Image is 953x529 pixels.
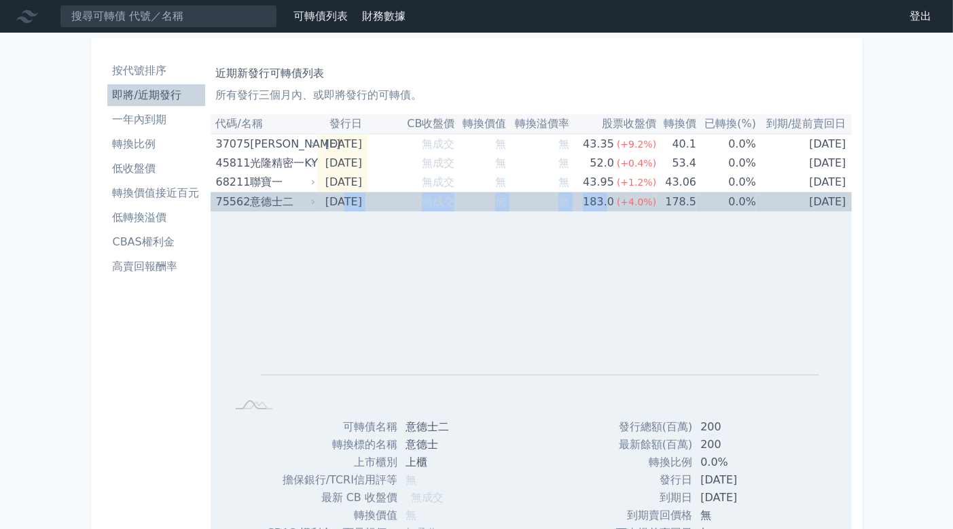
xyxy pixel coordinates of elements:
[617,197,656,207] span: (+4.0%)
[692,436,795,454] td: 200
[107,109,205,131] a: 一年內到期
[495,156,506,169] span: 無
[605,436,692,454] td: 最新餘額(百萬)
[107,84,205,106] a: 即將/近期發行
[216,65,846,82] h1: 近期新發行可轉債列表
[495,175,506,188] span: 無
[60,5,277,28] input: 搜尋可轉債 代號／名稱
[406,509,416,522] span: 無
[250,154,312,173] div: 光隆精密一KY
[317,134,367,154] td: [DATE]
[756,192,851,212] td: [DATE]
[397,418,492,436] td: 意德士二
[317,192,367,212] td: [DATE]
[107,133,205,155] a: 轉換比例
[692,418,795,436] td: 200
[293,10,348,22] a: 可轉債列表
[411,491,444,504] span: 無成交
[756,114,851,134] th: 到期/提前賣回日
[605,471,692,489] td: 發行日
[756,134,851,154] td: [DATE]
[267,436,397,454] td: 轉換標的名稱
[250,173,312,192] div: 聯寶一
[216,154,247,173] div: 45811
[756,173,851,192] td: [DATE]
[250,135,312,154] div: [PERSON_NAME]
[569,114,657,134] th: 股票收盤價
[605,418,692,436] td: 發行總額(百萬)
[587,154,617,173] div: 52.0
[558,195,569,208] span: 無
[317,154,367,173] td: [DATE]
[580,173,617,192] div: 43.95
[605,454,692,471] td: 轉換比例
[899,5,942,27] a: 登出
[692,507,795,524] td: 無
[558,156,569,169] span: 無
[696,134,756,154] td: 0.0%
[216,173,247,192] div: 68211
[250,192,312,211] div: 意德士二
[656,134,696,154] td: 40.1
[692,454,795,471] td: 0.0%
[107,160,205,177] li: 低收盤價
[692,489,795,507] td: [DATE]
[580,135,617,154] div: 43.35
[367,114,455,134] th: CB收盤價
[617,139,656,150] span: (+9.2%)
[216,135,247,154] div: 37075
[696,192,756,212] td: 0.0%
[107,185,205,201] li: 轉換價值接近百元
[397,454,492,471] td: 上櫃
[495,195,506,208] span: 無
[107,209,205,226] li: 低轉換溢價
[617,158,656,169] span: (+0.4%)
[107,207,205,228] a: 低轉換溢價
[107,112,205,128] li: 一年內到期
[422,195,454,208] span: 無成交
[580,192,617,211] div: 183.0
[558,175,569,188] span: 無
[216,192,247,211] div: 75562
[397,436,492,454] td: 意德士
[107,87,205,103] li: 即將/近期發行
[107,158,205,180] a: 低收盤價
[506,114,569,134] th: 轉換溢價率
[267,507,397,524] td: 轉換價值
[107,258,205,275] li: 高賣回報酬率
[454,114,506,134] th: 轉換價值
[107,136,205,152] li: 轉換比例
[756,154,851,173] td: [DATE]
[656,154,696,173] td: 53.4
[317,114,367,134] th: 發行日
[107,256,205,277] a: 高賣回報酬率
[696,173,756,192] td: 0.0%
[617,177,656,188] span: (+1.2%)
[406,473,416,486] span: 無
[422,137,454,150] span: 無成交
[267,489,397,507] td: 最新 CB 收盤價
[317,173,367,192] td: [DATE]
[605,507,692,524] td: 到期賣回價格
[107,234,205,250] li: CBAS權利金
[249,233,819,395] g: Chart
[422,156,454,169] span: 無成交
[605,489,692,507] td: 到期日
[696,154,756,173] td: 0.0%
[495,137,506,150] span: 無
[558,137,569,150] span: 無
[267,418,397,436] td: 可轉債名稱
[107,63,205,79] li: 按代號排序
[107,182,205,204] a: 轉換價值接近百元
[216,87,846,103] p: 所有發行三個月內、或即將發行的可轉債。
[422,175,454,188] span: 無成交
[107,60,205,82] a: 按代號排序
[696,114,756,134] th: 已轉換(%)
[267,454,397,471] td: 上市櫃別
[692,471,795,489] td: [DATE]
[362,10,406,22] a: 財務數據
[656,173,696,192] td: 43.06
[656,192,696,212] td: 178.5
[211,114,318,134] th: 代碼/名稱
[107,231,205,253] a: CBAS權利金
